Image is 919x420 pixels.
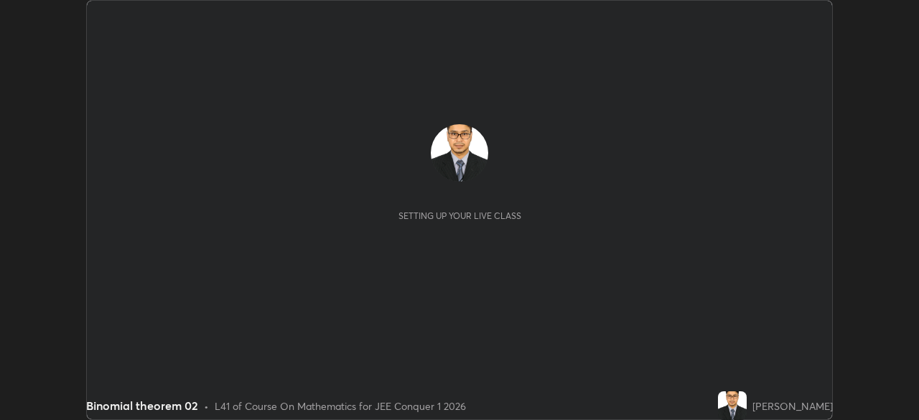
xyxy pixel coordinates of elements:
[752,398,833,414] div: [PERSON_NAME]
[398,210,521,221] div: Setting up your live class
[86,397,198,414] div: Binomial theorem 02
[718,391,747,420] img: 2745fe793a46406aaf557eabbaf1f1be.jpg
[431,124,488,182] img: 2745fe793a46406aaf557eabbaf1f1be.jpg
[215,398,466,414] div: L41 of Course On Mathematics for JEE Conquer 1 2026
[204,398,209,414] div: •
